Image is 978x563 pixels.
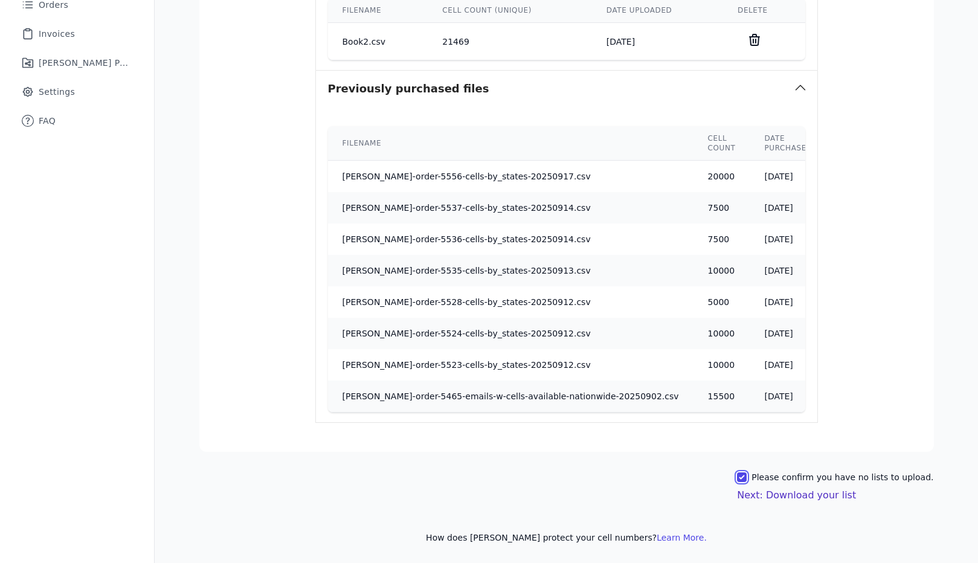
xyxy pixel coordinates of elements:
h3: Previously purchased files [328,80,489,97]
span: Settings [39,86,75,98]
a: FAQ [10,108,144,134]
td: 10000 [693,349,750,381]
th: Date purchased [750,126,826,161]
td: [PERSON_NAME]-order-5537-cells-by_states-20250914.csv [328,192,693,224]
span: Invoices [39,28,75,40]
td: [DATE] [750,192,826,224]
th: Filename [328,126,693,161]
td: 5000 [693,286,750,318]
td: 7500 [693,224,750,255]
label: Please confirm you have no lists to upload. [751,471,933,483]
td: 10000 [693,318,750,349]
span: [PERSON_NAME] Performance [39,57,130,69]
td: 21469 [428,23,592,60]
td: [PERSON_NAME]-order-5536-cells-by_states-20250914.csv [328,224,693,255]
td: [PERSON_NAME]-order-5535-cells-by_states-20250913.csv [328,255,693,286]
td: [DATE] [750,381,826,412]
button: Previously purchased files [316,71,817,107]
td: [DATE] [750,161,826,193]
td: [PERSON_NAME]-order-5524-cells-by_states-20250912.csv [328,318,693,349]
td: [DATE] [750,255,826,286]
td: 15500 [693,381,750,412]
td: 7500 [693,192,750,224]
td: 10000 [693,255,750,286]
td: [DATE] [750,318,826,349]
td: [DATE] [750,224,826,255]
td: [DATE] [750,349,826,381]
td: [PERSON_NAME]-order-5556-cells-by_states-20250917.csv [328,161,693,193]
th: Cell count [693,126,750,161]
td: [DATE] [750,286,826,318]
td: [PERSON_NAME]-order-5523-cells-by_states-20250912.csv [328,349,693,381]
a: Settings [10,79,144,105]
a: Invoices [10,21,144,47]
td: 20000 [693,161,750,193]
td: [DATE] [592,23,723,60]
td: [PERSON_NAME]-order-5465-emails-w-cells-available-nationwide-20250902.csv [328,381,693,412]
button: Learn More. [657,532,707,544]
span: FAQ [39,115,56,127]
td: Book2.csv [328,23,428,60]
td: [PERSON_NAME]-order-5528-cells-by_states-20250912.csv [328,286,693,318]
a: [PERSON_NAME] Performance [10,50,144,76]
button: Next: Download your list [737,488,856,503]
p: How does [PERSON_NAME] protect your cell numbers? [199,532,934,544]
